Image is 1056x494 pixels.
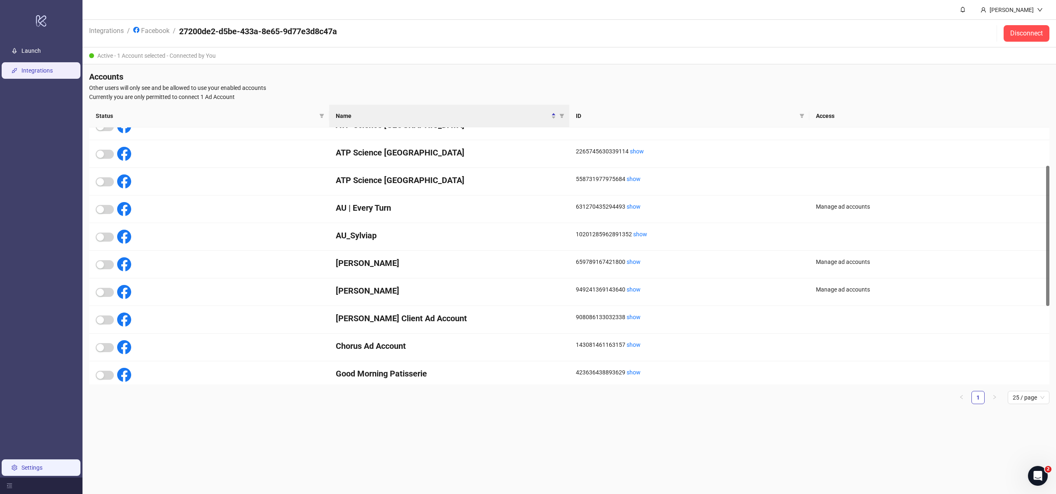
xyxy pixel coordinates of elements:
[955,391,968,404] button: left
[576,111,796,120] span: ID
[627,314,641,320] a: show
[1008,391,1049,404] div: Page Size
[21,47,41,54] a: Launch
[319,113,324,118] span: filter
[336,313,563,324] h4: [PERSON_NAME] Client Ad Account
[576,340,803,349] div: 143081461163157
[21,464,42,471] a: Settings
[988,391,1001,404] li: Next Page
[132,26,171,35] a: Facebook
[816,202,1043,211] div: Manage ad accounts
[21,67,53,74] a: Integrations
[32,278,50,284] span: Home
[89,71,1049,82] h4: Accounts
[576,257,803,266] div: 659789167421800
[559,113,564,118] span: filter
[329,105,569,127] th: Name
[1037,7,1043,13] span: down
[82,257,165,290] button: Messages
[627,341,641,348] a: show
[336,285,563,296] h4: [PERSON_NAME]
[576,230,803,239] div: 10201285962891352
[1004,25,1049,42] button: Disconnect
[986,5,1037,14] div: [PERSON_NAME]
[627,259,641,265] a: show
[959,395,964,400] span: left
[576,202,803,211] div: 631270435294493
[179,26,337,37] h4: 27200de2-d5be-433a-8e65-9d77e3d8c47a
[16,59,148,87] p: Hi [PERSON_NAME] 👋
[627,176,641,182] a: show
[336,340,563,352] h4: Chorus Ad Account
[89,83,1049,92] span: Other users will only see and be allowed to use your enabled accounts
[816,285,1043,294] div: Manage ad accounts
[336,147,563,158] h4: ATP Science [GEOGRAPHIC_DATA]
[627,203,641,210] a: show
[576,285,803,294] div: 949241369143640
[971,391,985,404] li: 1
[576,368,803,377] div: 423636438893629
[173,26,176,41] li: /
[336,111,549,120] span: Name
[1013,391,1044,404] span: 25 / page
[12,172,153,187] div: Report a Bug
[988,391,1001,404] button: right
[82,47,1056,64] div: Active - 1 Account selected - Connected by You
[1010,30,1043,37] span: Disconnect
[336,230,563,241] h4: AU_Sylviap
[17,118,138,127] div: Request a feature
[336,202,563,214] h4: AU | Every Turn
[17,133,138,142] div: Documentation
[89,92,1049,101] span: Currently you are only permitted to connect 1 Ad Account
[87,26,125,35] a: Integrations
[12,130,153,145] a: Documentation
[955,391,968,404] li: Previous Page
[799,113,804,118] span: filter
[816,257,1043,266] div: Manage ad accounts
[7,483,12,489] span: menu-fold
[17,160,148,169] div: Create a ticket
[318,110,326,122] span: filter
[336,257,563,269] h4: [PERSON_NAME]
[809,105,1049,127] th: Access
[558,110,566,122] span: filter
[127,26,130,41] li: /
[110,278,138,284] span: Messages
[630,148,644,155] a: show
[12,115,153,130] a: Request a feature
[96,111,316,120] span: Status
[633,231,647,238] a: show
[1045,466,1051,473] span: 2
[576,147,803,156] div: 2265745630339114
[17,175,138,184] div: Report a Bug
[336,368,563,379] h4: Good Morning Patisserie
[1028,466,1048,486] iframe: Intercom live chat
[972,391,984,404] a: 1
[981,7,986,13] span: user
[992,395,997,400] span: right
[627,369,641,376] a: show
[960,7,966,12] span: bell
[798,110,806,122] span: filter
[576,174,803,183] div: 558731977975684
[142,13,157,28] div: Close
[16,87,148,101] p: How can we help?
[576,313,803,322] div: 908086133032338
[336,174,563,186] h4: ATP Science [GEOGRAPHIC_DATA]
[627,286,641,293] a: show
